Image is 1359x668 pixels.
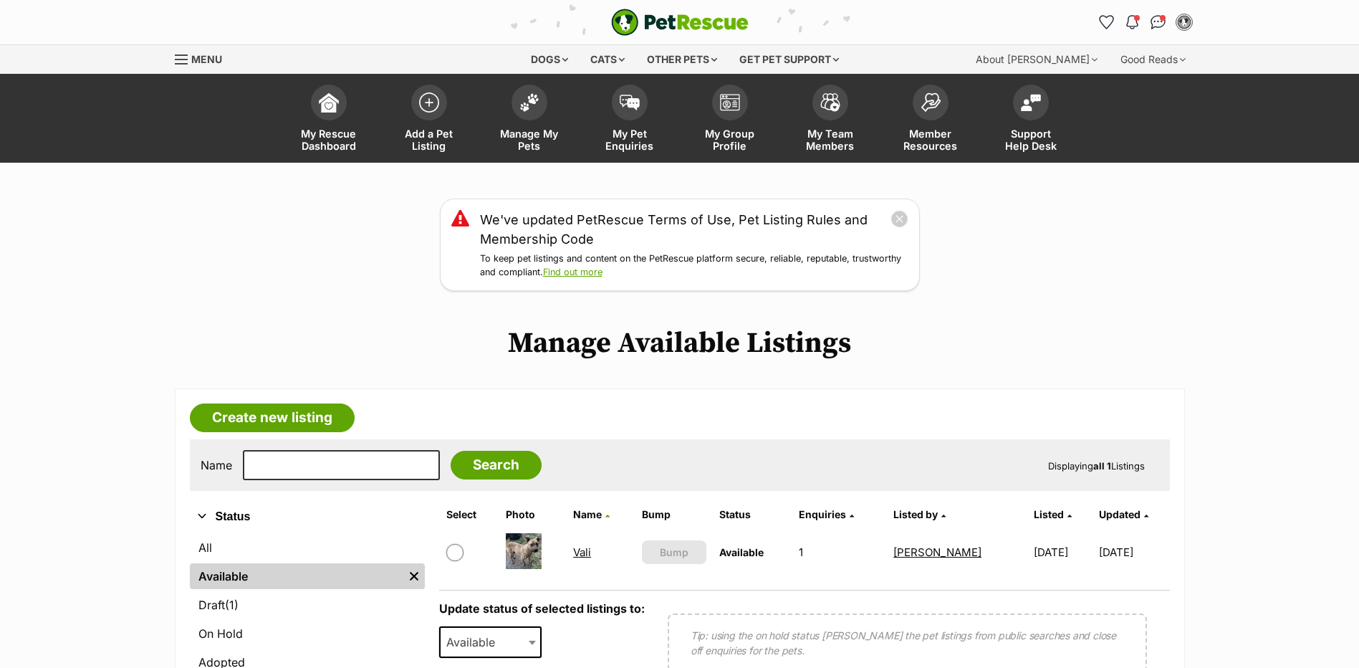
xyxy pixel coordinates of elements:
[190,535,425,560] a: All
[1093,460,1111,472] strong: all 1
[190,507,425,526] button: Status
[597,128,662,152] span: My Pet Enquiries
[480,252,908,280] p: To keep pet listings and content on the PetRescue platform secure, reliable, reputable, trustwort...
[543,267,602,277] a: Find out more
[573,508,610,520] a: Name
[279,77,379,163] a: My Rescue Dashboard
[893,508,938,520] span: Listed by
[1034,508,1072,520] a: Listed
[580,77,680,163] a: My Pet Enquiries
[1099,508,1140,520] span: Updated
[1099,508,1148,520] a: Updated
[660,545,688,560] span: Bump
[798,128,863,152] span: My Team Members
[966,45,1108,74] div: About [PERSON_NAME]
[519,93,539,112] img: manage-my-pets-icon-02211641906a0b7f246fdf0571729dbe1e7629f14944591b6c1af311fb30b64b.svg
[1173,11,1196,34] button: My account
[637,45,727,74] div: Other pets
[190,621,425,646] a: On Hold
[190,563,403,589] a: Available
[893,545,981,559] a: [PERSON_NAME]
[190,592,425,618] a: Draft
[719,546,764,558] span: Available
[1110,45,1196,74] div: Good Reads
[981,77,1081,163] a: Support Help Desk
[898,128,963,152] span: Member Resources
[793,528,886,577] td: 1
[999,128,1063,152] span: Support Help Desk
[521,45,578,74] div: Dogs
[729,45,849,74] div: Get pet support
[1048,460,1145,472] span: Displaying Listings
[680,77,780,163] a: My Group Profile
[190,404,355,432] a: Create new listing
[403,563,425,589] a: Remove filter
[698,128,762,152] span: My Group Profile
[1095,11,1196,34] ul: Account quick links
[191,53,222,65] span: Menu
[820,93,840,112] img: team-members-icon-5396bd8760b3fe7c0b43da4ab00e1e3bb1a5d9ba89233759b79545d2d3fc5d0d.svg
[397,128,461,152] span: Add a Pet Listing
[642,540,706,564] button: Bump
[1121,11,1144,34] button: Notifications
[636,503,712,526] th: Bump
[1028,528,1097,577] td: [DATE]
[451,451,542,479] input: Search
[419,92,439,113] img: add-pet-listing-icon-0afa8454b4691262ce3f59096e99ab1cd57d4a30225e0717b998d2c9b9846f56.svg
[799,508,854,520] a: Enquiries
[1095,11,1118,34] a: Favourites
[1151,15,1166,29] img: chat-41dd97257d64d25036548639549fe6c8038ab92f7586957e7f3b1b290dea8141.svg
[1147,11,1170,34] a: Conversations
[611,9,749,36] a: PetRescue
[1021,94,1041,111] img: help-desk-icon-fdf02630f3aa405de69fd3d07c3f3aa587a6932b1a1747fa1d2bba05be0121f9.svg
[379,77,479,163] a: Add a Pet Listing
[880,77,981,163] a: Member Resources
[500,503,566,526] th: Photo
[479,77,580,163] a: Manage My Pets
[201,459,232,472] label: Name
[714,503,792,526] th: Status
[780,77,880,163] a: My Team Members
[799,508,846,520] span: translation missing: en.admin.listings.index.attributes.enquiries
[297,128,361,152] span: My Rescue Dashboard
[573,545,591,559] a: Vali
[439,601,645,616] label: Update status of selected listings to:
[1099,528,1168,577] td: [DATE]
[890,210,908,228] button: close
[439,626,542,658] span: Available
[225,596,239,614] span: (1)
[691,628,1124,658] p: Tip: using the on hold status [PERSON_NAME] the pet listings from public searches and close off e...
[573,508,602,520] span: Name
[1034,508,1064,520] span: Listed
[1177,15,1191,29] img: Lyndon Turner profile pic
[620,95,640,110] img: pet-enquiries-icon-7e3ad2cf08bfb03b45e93fb7055b45f3efa6380592205ae92323e6603595dc1f.svg
[480,210,890,249] a: We've updated PetRescue Terms of Use, Pet Listing Rules and Membership Code
[611,9,749,36] img: logo-e224e6f780fb5917bec1dbf3a21bbac754714ae5b6737aabdf751b685950b380.svg
[175,45,232,71] a: Menu
[1126,15,1138,29] img: notifications-46538b983faf8c2785f20acdc204bb7945ddae34d4c08c2a6579f10ce5e182be.svg
[580,45,635,74] div: Cats
[441,503,499,526] th: Select
[893,508,946,520] a: Listed by
[319,92,339,113] img: dashboard-icon-eb2f2d2d3e046f16d808141f083e7271f6b2e854fb5c12c21221c1fb7104beca.svg
[921,92,941,112] img: member-resources-icon-8e73f808a243e03378d46382f2149f9095a855e16c252ad45f914b54edf8863c.svg
[497,128,562,152] span: Manage My Pets
[720,94,740,111] img: group-profile-icon-3fa3cf56718a62981997c0bc7e787c4b2cf8bcc04b72c1350f741eb67cf2f40e.svg
[441,632,509,652] span: Available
